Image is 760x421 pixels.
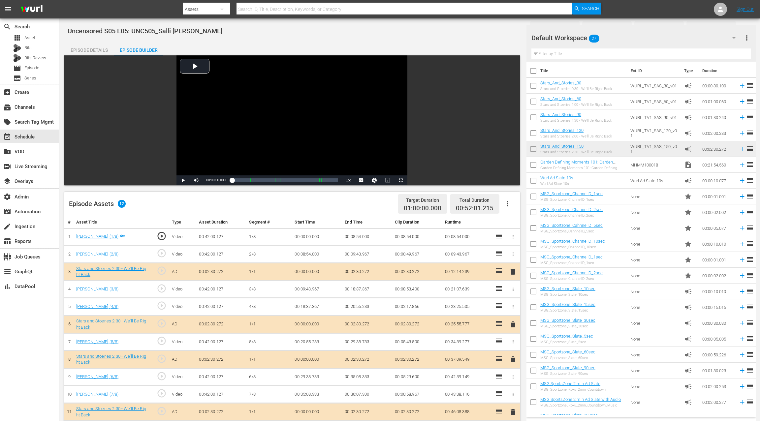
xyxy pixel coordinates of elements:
[540,160,616,169] a: Garden Defining Moments 101: Garden Defining Moments 101: The Dunk
[739,288,746,295] svg: Add to Episode
[739,209,746,216] svg: Add to Episode
[739,130,746,137] svg: Add to Episode
[24,65,39,71] span: Episode
[540,245,605,249] div: MSG_Sportzone_ChannelID_10sec
[739,335,746,343] svg: Add to Episode
[169,263,197,281] td: AD
[509,407,517,417] button: delete
[342,333,392,351] td: 00:29:38.733
[684,319,692,327] span: Ad
[3,253,11,261] span: Job Queues
[392,316,442,333] td: 00:02:30.272
[684,367,692,375] span: Ad
[157,231,167,241] span: play_circle_outline
[700,141,736,157] td: 00:02:30.272
[572,3,601,15] button: Search
[64,298,74,316] td: 5
[157,336,167,346] span: play_circle_outline
[628,109,681,125] td: WURL_TV1_SAS_90_v01
[381,175,394,185] button: Picture-in-Picture
[628,363,681,378] td: None
[700,236,736,252] td: 00:00:10.010
[540,292,595,297] div: MSG_Sportzone_Slate_10sec
[169,333,197,351] td: Video
[76,339,119,344] a: [PERSON_NAME] (5/8)
[540,349,595,354] a: MSG_Sportzone_Slate_60sec
[13,54,21,62] div: Bits Review
[64,42,114,55] button: Episode Details
[76,266,146,277] a: Stars and Stoeries 2:30 - We'll Be Right Back
[76,392,119,397] a: [PERSON_NAME] (7/8)
[746,113,754,121] span: reorder
[628,78,681,94] td: WURL_TV1_SAS_30_v01
[196,216,246,228] th: Asset Duration
[64,228,74,246] td: 1
[700,204,736,220] td: 00:00:02.002
[739,98,746,105] svg: Add to Episode
[64,246,74,263] td: 2
[540,80,581,85] a: Stars_And_Stories_30
[589,32,599,45] span: 27
[700,189,736,204] td: 00:00:01.001
[684,303,692,311] span: Ad
[3,268,11,276] span: GraphQL
[582,3,599,15] span: Search
[176,55,407,185] div: Video Player
[540,413,598,418] a: MSG_Sportzone_Slate_120sec
[739,319,746,327] svg: Add to Episode
[169,298,197,316] td: Video
[746,97,754,105] span: reorder
[684,272,692,280] span: Promo
[746,145,754,153] span: reorder
[169,216,197,228] th: Type
[3,193,11,201] span: Admin
[739,367,746,374] svg: Add to Episode
[739,82,746,89] svg: Add to Episode
[628,284,681,299] td: None
[246,333,292,351] td: 5/8
[746,129,754,137] span: reorder
[3,148,11,156] span: VOD
[540,150,612,154] div: Stars and Stoeries 2:30 - We'll Be Right Back
[64,263,74,281] td: 3
[118,200,126,208] span: 12
[342,281,392,298] td: 00:18:37.367
[509,408,517,416] span: delete
[540,96,581,101] a: Stars_And_Stories_60
[342,263,392,281] td: 00:02:30.272
[246,350,292,368] td: 1/1
[24,55,46,61] span: Bits Review
[700,299,736,315] td: 00:00:15.015
[700,78,736,94] td: 00:00:30.100
[292,350,342,368] td: 00:00:00.000
[684,161,692,169] span: Video
[196,298,246,316] td: 00:42:00.127
[292,216,342,228] th: Start Time
[739,256,746,263] svg: Add to Episode
[13,74,21,82] span: Series
[169,281,197,298] td: Video
[588,22,626,32] div: Ad Duration
[628,252,681,268] td: None
[700,284,736,299] td: 00:00:10.010
[739,240,746,248] svg: Add to Episode
[246,298,292,316] td: 4/8
[76,304,119,309] a: [PERSON_NAME] (4/8)
[3,223,11,230] span: Ingestion
[540,229,603,233] div: MSG_Sportzone_CahnnelID_5sec
[628,268,681,284] td: None
[509,268,517,276] span: delete
[169,316,197,333] td: AD
[246,263,292,281] td: 1/1
[442,350,492,368] td: 00:37:09.549
[737,7,754,12] a: Sign Out
[628,299,681,315] td: None
[746,208,754,216] span: reorder
[246,228,292,246] td: 1/8
[355,175,368,185] button: Captions
[628,125,681,141] td: WURL_TV1_SAS_120_v01
[394,175,407,185] button: Fullscreen
[246,281,292,298] td: 3/8
[157,284,167,293] span: play_circle_outline
[292,281,342,298] td: 00:09:43.967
